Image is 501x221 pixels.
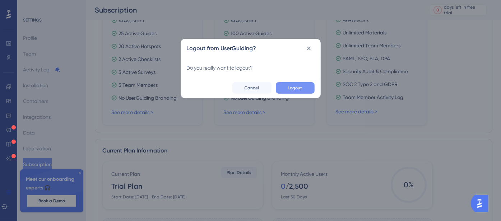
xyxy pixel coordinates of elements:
span: Logout [288,85,302,91]
div: Do you really want to logout? [187,64,315,72]
h2: Logout from UserGuiding? [187,44,256,53]
iframe: UserGuiding AI Assistant Launcher [471,193,492,214]
span: Cancel [245,85,259,91]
